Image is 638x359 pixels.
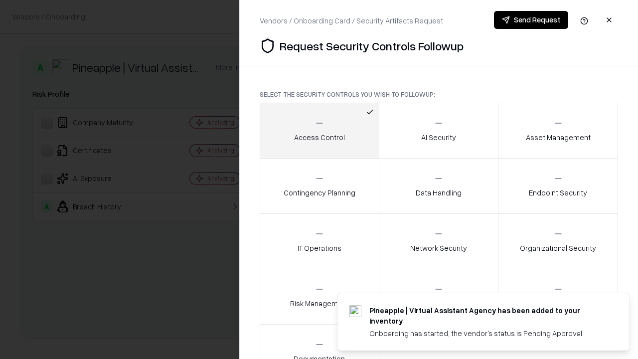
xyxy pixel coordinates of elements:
[290,298,349,309] p: Risk Management
[349,305,361,317] img: trypineapple.com
[280,38,464,54] p: Request Security Controls Followup
[421,132,456,143] p: AI Security
[498,103,618,159] button: Asset Management
[410,243,467,253] p: Network Security
[494,11,568,29] button: Send Request
[298,243,341,253] p: IT Operations
[369,328,606,339] div: Onboarding has started, the vendor's status is Pending Approval.
[526,132,591,143] p: Asset Management
[520,243,596,253] p: Organizational Security
[260,90,618,99] p: Select the security controls you wish to followup:
[260,269,379,325] button: Risk Management
[260,103,379,159] button: Access Control
[498,269,618,325] button: Threat Management
[260,158,379,214] button: Contingency Planning
[369,305,606,326] div: Pineapple | Virtual Assistant Agency has been added to your inventory
[379,213,499,269] button: Network Security
[379,103,499,159] button: AI Security
[498,213,618,269] button: Organizational Security
[498,158,618,214] button: Endpoint Security
[529,187,587,198] p: Endpoint Security
[416,187,462,198] p: Data Handling
[260,213,379,269] button: IT Operations
[260,15,443,26] div: Vendors / Onboarding Card / Security Artifacts Request
[379,158,499,214] button: Data Handling
[284,187,355,198] p: Contingency Planning
[379,269,499,325] button: Security Incidents
[294,132,345,143] p: Access Control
